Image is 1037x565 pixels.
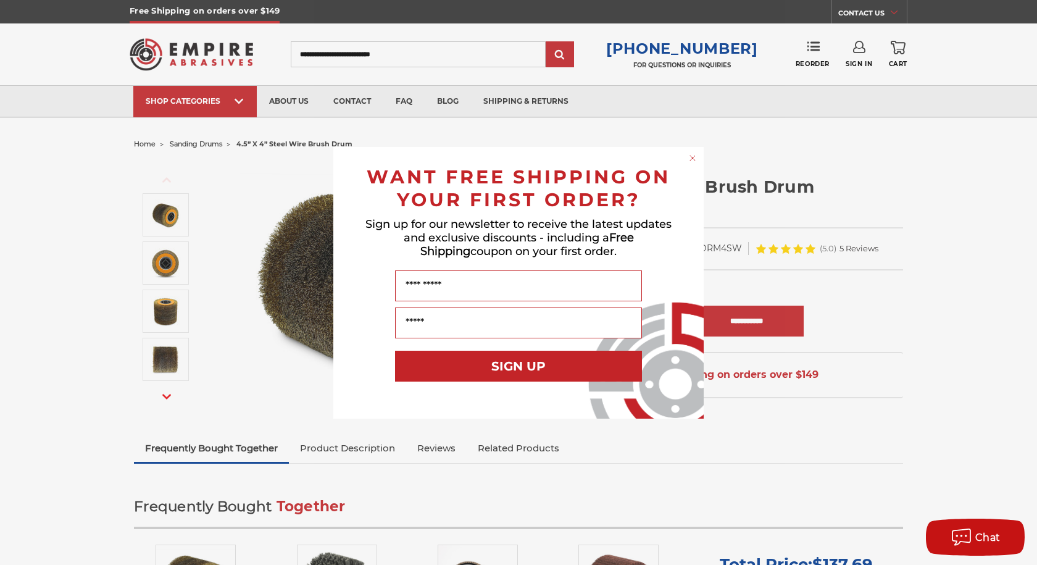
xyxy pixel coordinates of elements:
span: Free Shipping [420,231,634,258]
button: Chat [926,519,1025,556]
button: SIGN UP [395,351,642,382]
button: Close dialog [686,152,699,164]
span: Chat [975,532,1001,543]
span: Sign up for our newsletter to receive the latest updates and exclusive discounts - including a co... [365,217,672,258]
span: WANT FREE SHIPPING ON YOUR FIRST ORDER? [367,165,670,211]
